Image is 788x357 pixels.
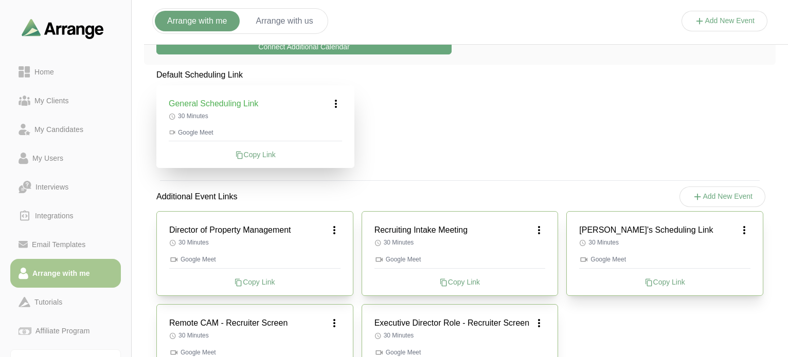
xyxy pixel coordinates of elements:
[374,255,546,264] p: Google Meet
[30,95,73,107] div: My Clients
[682,11,768,31] button: Add New Event
[10,144,121,173] a: My Users
[169,98,258,110] h3: General Scheduling Link
[579,238,750,247] p: 30 Minutes
[374,224,468,236] h3: Recruiting Intake Meeting
[169,149,342,160] div: Copy Link
[10,316,121,345] a: Affiliate Program
[10,201,121,230] a: Integrations
[579,277,750,287] div: Copy Link
[156,39,452,54] button: Connect Additional Calendar
[10,115,121,144] a: My Candidates
[10,259,121,288] a: Arrange with me
[28,238,89,251] div: Email Templates
[169,317,288,329] h3: Remote CAM - Recruiter Screen
[374,238,546,247] p: 30 Minutes
[31,210,78,222] div: Integrations
[28,152,67,164] div: My Users
[169,331,341,340] p: 30 Minutes
[374,331,546,340] p: 30 Minutes
[374,348,546,357] p: Google Meet
[10,230,121,259] a: Email Templates
[169,224,291,236] h3: Director of Property Management
[10,288,121,316] a: Tutorials
[30,66,58,78] div: Home
[10,173,121,201] a: Interviews
[31,325,94,337] div: Affiliate Program
[22,18,104,39] img: arrangeai-name-small-logo.4d2b8aee.svg
[30,296,66,308] div: Tutorials
[10,58,121,86] a: Home
[30,123,87,136] div: My Candidates
[144,178,249,215] p: Additional Event Links
[679,186,766,207] button: Add New Event
[156,69,354,81] p: Default Scheduling Link
[28,267,94,279] div: Arrange with me
[169,277,341,287] div: Copy Link
[169,348,341,357] p: Google Meet
[31,181,73,193] div: Interviews
[374,317,529,329] h3: Executive Director Role - Recruiter Screen
[244,11,326,31] button: Arrange with us
[169,128,342,137] p: Google Meet
[155,11,240,31] button: Arrange with me
[10,86,121,115] a: My Clients
[169,112,342,120] p: 30 Minutes
[579,224,713,236] h3: [PERSON_NAME]'s Scheduling Link
[374,277,546,287] div: Copy Link
[169,255,341,264] p: Google Meet
[579,255,750,264] p: Google Meet
[169,238,341,247] p: 30 Minutes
